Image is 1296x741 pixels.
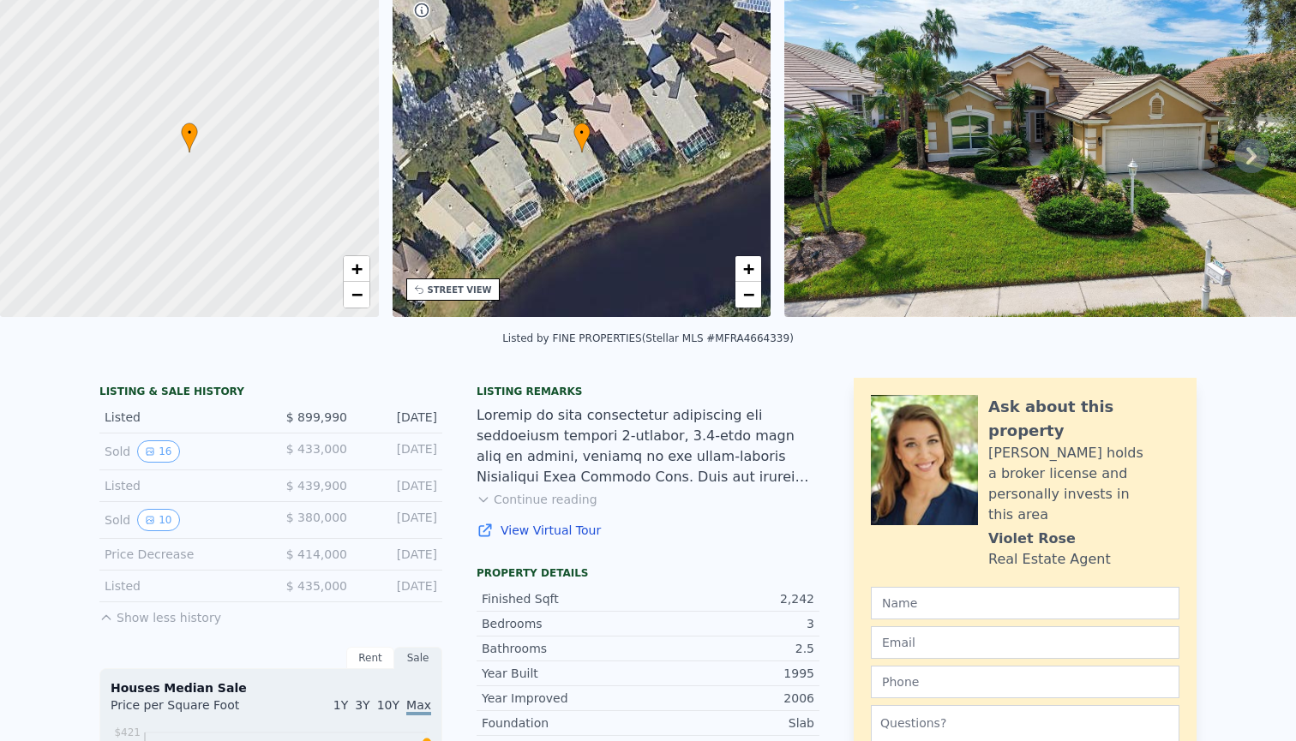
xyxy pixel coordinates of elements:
[286,547,347,561] span: $ 414,000
[477,385,819,398] div: Listing remarks
[137,509,179,531] button: View historical data
[111,696,271,724] div: Price per Square Foot
[346,647,394,669] div: Rent
[502,332,794,344] div: Listed by FINE PROPERTIES (Stellar MLS #MFRA4664339)
[988,529,1076,549] div: Violet Rose
[482,714,648,732] div: Foundation
[286,410,347,424] span: $ 899,990
[482,665,648,682] div: Year Built
[648,590,814,607] div: 2,242
[105,546,257,563] div: Price Decrease
[482,690,648,707] div: Year Improved
[573,125,591,140] span: •
[735,282,761,308] a: Zoom out
[735,256,761,282] a: Zoom in
[99,602,221,626] button: Show less history
[743,284,754,305] span: −
[105,577,257,595] div: Listed
[105,409,257,426] div: Listed
[361,509,437,531] div: [DATE]
[482,590,648,607] div: Finished Sqft
[648,690,814,707] div: 2006
[181,125,198,140] span: •
[344,282,369,308] a: Zoom out
[333,698,348,712] span: 1Y
[477,405,819,487] div: Loremip do sita consectetur adipiscing eli seddoeiusm tempori 2-utlabor, 3.4-etdo magn aliq en ad...
[573,123,591,152] div: •
[286,442,347,456] span: $ 433,000
[871,626,1179,659] input: Email
[344,256,369,282] a: Zoom in
[286,579,347,593] span: $ 435,000
[743,258,754,279] span: +
[406,698,431,715] span: Max
[648,615,814,632] div: 3
[394,647,442,669] div: Sale
[377,698,399,712] span: 10Y
[355,698,369,712] span: 3Y
[361,546,437,563] div: [DATE]
[286,479,347,493] span: $ 439,900
[428,284,492,296] div: STREET VIEW
[482,615,648,632] div: Bedrooms
[105,509,257,531] div: Sold
[361,409,437,426] div: [DATE]
[988,443,1179,525] div: [PERSON_NAME] holds a broker license and personally invests in this area
[361,440,437,463] div: [DATE]
[181,123,198,152] div: •
[871,666,1179,698] input: Phone
[105,477,257,494] div: Listed
[99,385,442,402] div: LISTING & SALE HISTORY
[988,395,1179,443] div: Ask about this property
[351,284,362,305] span: −
[477,522,819,539] a: View Virtual Tour
[648,665,814,682] div: 1995
[648,714,814,732] div: Slab
[137,440,179,463] button: View historical data
[351,258,362,279] span: +
[286,511,347,524] span: $ 380,000
[111,679,431,696] div: Houses Median Sale
[361,477,437,494] div: [DATE]
[477,491,597,508] button: Continue reading
[871,587,1179,619] input: Name
[477,566,819,580] div: Property details
[648,640,814,657] div: 2.5
[114,726,141,738] tspan: $421
[105,440,257,463] div: Sold
[482,640,648,657] div: Bathrooms
[988,549,1111,570] div: Real Estate Agent
[361,577,437,595] div: [DATE]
